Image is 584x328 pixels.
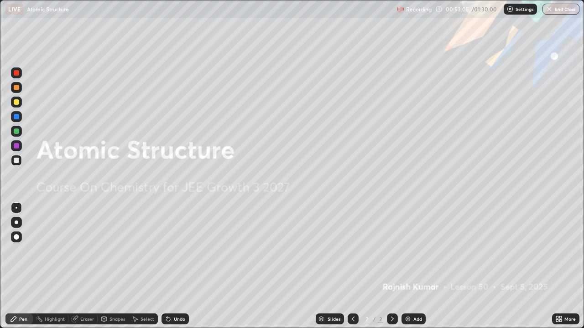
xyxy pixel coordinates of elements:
div: Eraser [80,317,94,321]
img: recording.375f2c34.svg [397,5,404,13]
p: LIVE [8,5,21,13]
div: Shapes [109,317,125,321]
p: Recording [406,6,432,13]
div: More [564,317,576,321]
p: Atomic Structure [27,5,69,13]
div: Pen [19,317,27,321]
img: end-class-cross [546,5,553,13]
div: / [373,316,376,322]
div: 2 [362,316,371,322]
button: End Class [542,4,579,15]
p: Settings [516,7,533,11]
div: Add [413,317,422,321]
img: class-settings-icons [506,5,514,13]
div: Highlight [45,317,65,321]
div: Select [141,317,154,321]
div: Undo [174,317,185,321]
div: 2 [378,315,383,323]
img: add-slide-button [404,315,412,323]
div: Slides [328,317,340,321]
